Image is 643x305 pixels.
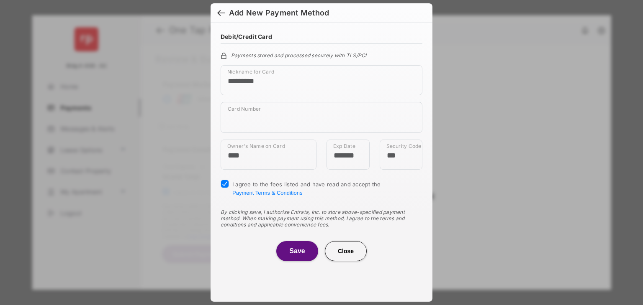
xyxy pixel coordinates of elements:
[232,190,302,196] button: I agree to the fees listed and have read and accept the
[325,241,367,261] button: Close
[276,241,318,261] button: Save
[221,209,422,228] div: By clicking save, I authorise Entrata, Inc. to store above-specified payment method. When making ...
[221,51,422,58] div: Payments stored and processed securely with TLS/PCI
[221,33,272,40] h4: Debit/Credit Card
[229,8,329,18] div: Add New Payment Method
[232,181,381,196] span: I agree to the fees listed and have read and accept the
[221,102,422,132] iframe: To enrich screen reader interactions, please activate Accessibility in Grammarly extension settings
